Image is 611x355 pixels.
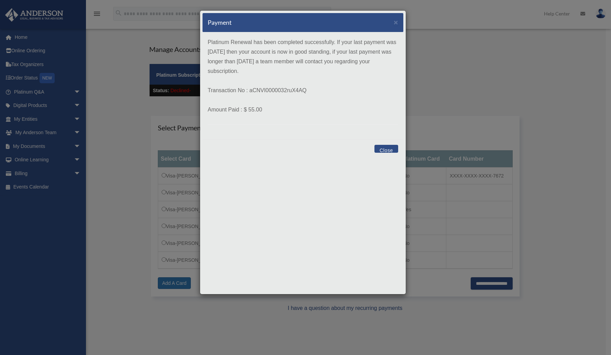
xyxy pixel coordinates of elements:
[208,105,398,115] p: Amount Paid : $ 55.00
[374,145,398,153] button: Close
[394,18,398,26] span: ×
[208,18,232,27] h5: Payment
[394,19,398,26] button: Close
[208,86,398,95] p: Transaction No : aCNVI0000032ruX4AQ
[208,37,398,76] p: Platinum Renewal has been completed successfully. If your last payment was [DATE] then your accou...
